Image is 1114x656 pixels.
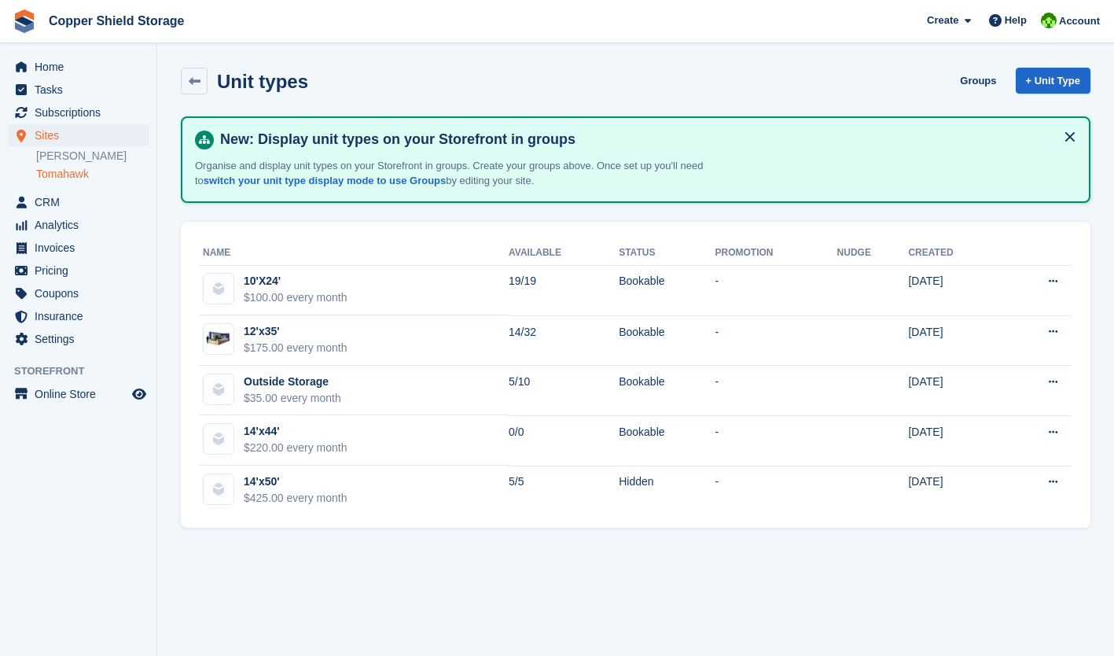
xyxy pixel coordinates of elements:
[35,101,129,123] span: Subscriptions
[244,440,347,456] div: $220.00 every month
[14,363,156,379] span: Storefront
[954,68,1002,94] a: Groups
[8,191,149,213] a: menu
[619,366,715,416] td: Bookable
[715,415,837,466] td: -
[8,101,149,123] a: menu
[204,328,233,351] img: 20.jpg
[715,315,837,366] td: -
[619,315,715,366] td: Bookable
[8,282,149,304] a: menu
[509,265,619,315] td: 19/19
[35,237,129,259] span: Invoices
[244,374,341,390] div: Outside Storage
[35,305,129,327] span: Insurance
[200,241,509,266] th: Name
[36,149,149,164] a: [PERSON_NAME]
[244,490,347,507] div: $425.00 every month
[715,466,837,515] td: -
[8,124,149,146] a: menu
[509,466,619,515] td: 5/5
[35,124,129,146] span: Sites
[8,328,149,350] a: menu
[204,274,233,304] img: blank-unit-type-icon-ffbac7b88ba66c5e286b0e438baccc4b9c83835d4c34f86887a83fc20ec27e7b.svg
[244,273,347,289] div: 10'X24'
[35,260,129,282] span: Pricing
[908,466,1002,515] td: [DATE]
[8,214,149,236] a: menu
[130,385,149,404] a: Preview store
[1041,13,1057,28] img: Stephanie Wirhanowicz
[35,214,129,236] span: Analytics
[1016,68,1090,94] a: + Unit Type
[8,305,149,327] a: menu
[619,241,715,266] th: Status
[36,167,149,182] a: Tomahawk
[509,315,619,366] td: 14/32
[35,328,129,350] span: Settings
[715,265,837,315] td: -
[619,415,715,466] td: Bookable
[619,466,715,515] td: Hidden
[908,415,1002,466] td: [DATE]
[217,71,308,92] h2: Unit types
[908,265,1002,315] td: [DATE]
[509,366,619,416] td: 5/10
[42,8,190,34] a: Copper Shield Storage
[204,424,233,454] img: blank-unit-type-icon-ffbac7b88ba66c5e286b0e438baccc4b9c83835d4c34f86887a83fc20ec27e7b.svg
[35,282,129,304] span: Coupons
[8,56,149,78] a: menu
[35,383,129,405] span: Online Store
[204,175,446,186] a: switch your unit type display mode to use Groups
[715,241,837,266] th: Promotion
[35,56,129,78] span: Home
[619,265,715,315] td: Bookable
[1005,13,1027,28] span: Help
[204,474,233,504] img: blank-unit-type-icon-ffbac7b88ba66c5e286b0e438baccc4b9c83835d4c34f86887a83fc20ec27e7b.svg
[35,191,129,213] span: CRM
[8,237,149,259] a: menu
[509,415,619,466] td: 0/0
[244,289,347,306] div: $100.00 every month
[204,374,233,404] img: blank-unit-type-icon-ffbac7b88ba66c5e286b0e438baccc4b9c83835d4c34f86887a83fc20ec27e7b.svg
[509,241,619,266] th: Available
[8,79,149,101] a: menu
[8,260,149,282] a: menu
[715,366,837,416] td: -
[927,13,958,28] span: Create
[1059,13,1100,29] span: Account
[35,79,129,101] span: Tasks
[837,241,909,266] th: Nudge
[195,158,745,189] p: Organise and display unit types on your Storefront in groups. Create your groups above. Once set ...
[244,323,347,340] div: 12'x35'
[244,340,347,356] div: $175.00 every month
[244,474,347,490] div: 14'x50'
[244,423,347,440] div: 14'x44'
[908,315,1002,366] td: [DATE]
[214,131,1076,149] h4: New: Display unit types on your Storefront in groups
[13,9,36,33] img: stora-icon-8386f47178a22dfd0bd8f6a31ec36ba5ce8667c1dd55bd0f319d3a0aa187defe.svg
[908,241,1002,266] th: Created
[8,383,149,405] a: menu
[244,390,341,407] div: $35.00 every month
[908,366,1002,416] td: [DATE]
